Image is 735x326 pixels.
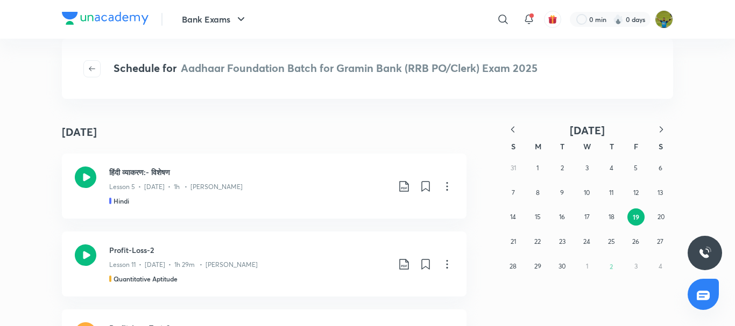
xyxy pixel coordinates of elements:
[627,208,645,226] button: September 19, 2025
[510,213,516,221] abbr: September 14, 2025
[529,184,546,201] button: September 8, 2025
[655,10,673,28] img: Suraj Nager
[698,247,711,259] img: ttu
[109,166,389,178] h3: हिंदी व्याकरण:- विशेषण
[544,11,561,28] button: avatar
[554,258,571,275] button: September 30, 2025
[505,208,522,226] button: September 14, 2025
[554,208,571,226] button: September 16, 2025
[609,213,614,221] abbr: September 18, 2025
[511,141,515,151] abbr: Sunday
[62,154,467,219] a: हिंदी व्याकरण:- विशेषणLesson 5 • [DATE] • 1h • [PERSON_NAME]Hindi
[534,262,541,270] abbr: September 29, 2025
[529,258,546,275] button: September 29, 2025
[525,124,649,137] button: [DATE]
[633,213,639,221] abbr: September 19, 2025
[658,189,663,197] abbr: September 13, 2025
[505,184,522,201] button: September 7, 2025
[554,184,571,201] button: September 9, 2025
[652,160,669,177] button: September 6, 2025
[554,160,571,177] button: September 2, 2025
[181,61,538,75] span: Aadhaar Foundation Batch for Gramin Bank (RRB PO/Clerk) Exam 2025
[536,189,540,197] abbr: September 8, 2025
[62,231,467,296] a: Profit-Loss-2Lesson 11 • [DATE] • 1h 29m • [PERSON_NAME]Quantitative Aptitude
[109,260,258,270] p: Lesson 11 • [DATE] • 1h 29m • [PERSON_NAME]
[114,196,129,206] h5: Hindi
[578,233,596,250] button: September 24, 2025
[529,160,546,177] button: September 1, 2025
[632,237,639,245] abbr: September 26, 2025
[62,124,97,140] h4: [DATE]
[652,233,669,250] button: September 27, 2025
[505,258,522,275] button: September 28, 2025
[62,12,149,27] a: Company Logo
[613,14,624,25] img: streak
[559,213,565,221] abbr: September 16, 2025
[529,208,546,226] button: September 15, 2025
[505,233,522,250] button: September 21, 2025
[657,237,663,245] abbr: September 27, 2025
[633,189,639,197] abbr: September 12, 2025
[608,237,615,245] abbr: September 25, 2025
[578,184,596,201] button: September 10, 2025
[534,237,541,245] abbr: September 22, 2025
[109,244,389,256] h3: Profit-Loss-2
[658,213,665,221] abbr: September 20, 2025
[659,164,662,172] abbr: September 6, 2025
[578,208,596,226] button: September 17, 2025
[560,189,564,197] abbr: September 9, 2025
[548,15,557,24] img: avatar
[603,233,620,250] button: September 25, 2025
[114,60,538,77] h4: Schedule for
[634,141,638,151] abbr: Friday
[659,141,663,151] abbr: Saturday
[510,262,517,270] abbr: September 28, 2025
[559,237,566,245] abbr: September 23, 2025
[511,237,516,245] abbr: September 21, 2025
[583,237,590,245] abbr: September 24, 2025
[627,233,645,250] button: September 26, 2025
[584,189,590,197] abbr: September 10, 2025
[570,123,605,137] span: [DATE]
[529,233,546,250] button: September 22, 2025
[603,184,620,201] button: September 11, 2025
[559,262,566,270] abbr: September 30, 2025
[536,164,539,172] abbr: September 1, 2025
[583,141,591,151] abbr: Wednesday
[603,160,620,177] button: September 4, 2025
[652,184,669,201] button: September 13, 2025
[603,208,620,226] button: September 18, 2025
[62,12,149,25] img: Company Logo
[585,164,589,172] abbr: September 3, 2025
[535,141,541,151] abbr: Monday
[512,189,515,197] abbr: September 7, 2025
[652,208,669,226] button: September 20, 2025
[109,182,243,192] p: Lesson 5 • [DATE] • 1h • [PERSON_NAME]
[578,160,596,177] button: September 3, 2025
[175,9,254,30] button: Bank Exams
[554,233,571,250] button: September 23, 2025
[610,164,613,172] abbr: September 4, 2025
[627,184,645,201] button: September 12, 2025
[584,213,590,221] abbr: September 17, 2025
[535,213,541,221] abbr: September 15, 2025
[560,141,564,151] abbr: Tuesday
[634,164,638,172] abbr: September 5, 2025
[610,141,614,151] abbr: Thursday
[609,189,613,197] abbr: September 11, 2025
[561,164,564,172] abbr: September 2, 2025
[114,274,178,284] h5: Quantitative Aptitude
[627,160,645,177] button: September 5, 2025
